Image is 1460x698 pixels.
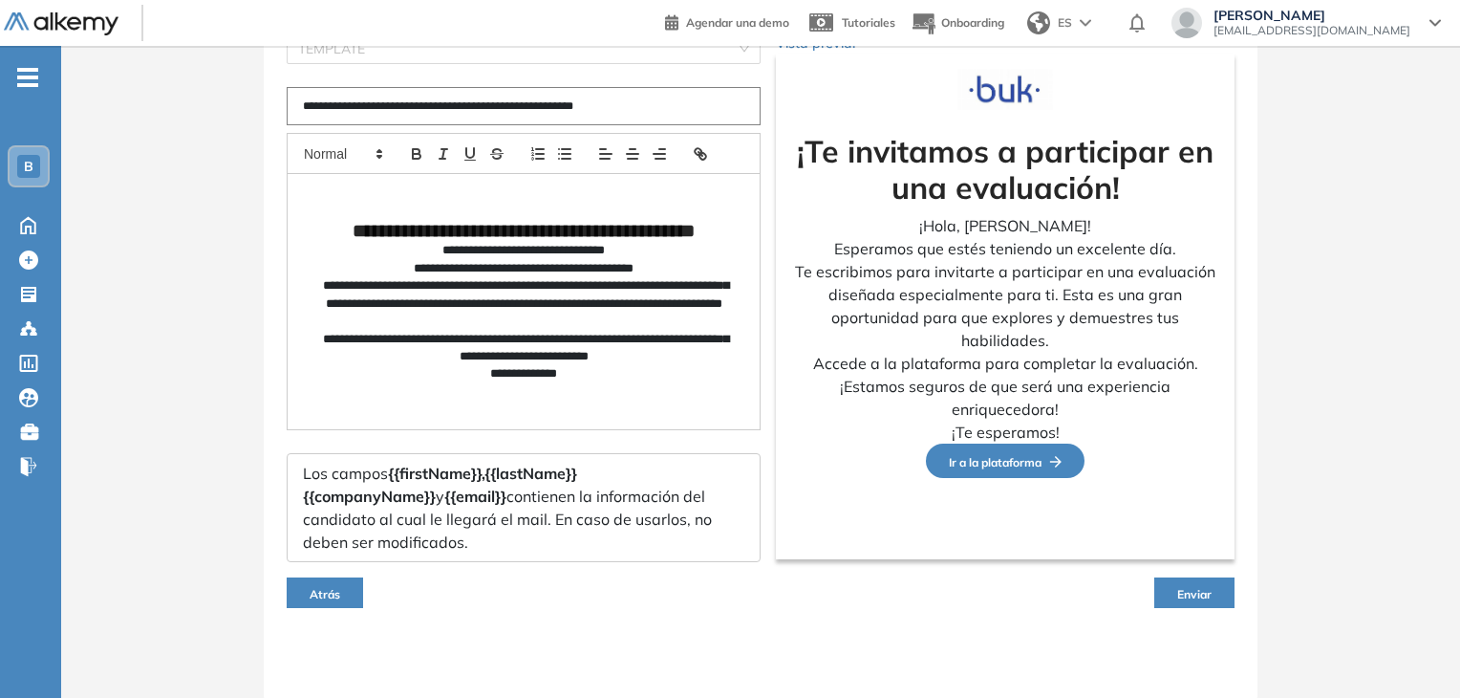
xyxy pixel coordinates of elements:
[1364,606,1460,698] iframe: Chat Widget
[1027,11,1050,34] img: world
[287,578,363,608] button: Atrás
[310,587,340,601] span: Atrás
[1041,456,1062,468] img: Flecha
[17,76,38,79] i: -
[388,464,484,483] span: {{firstName}},
[791,260,1219,352] p: Te escribimos para invitarte a participar en una evaluación diseñada especialmente para ti. Esta ...
[791,421,1219,444] p: ¡Te esperamos!
[1364,606,1460,698] div: Widget de chat
[791,214,1219,237] p: ¡Hola, [PERSON_NAME]!
[1080,19,1091,27] img: arrow
[1213,8,1410,23] span: [PERSON_NAME]
[1154,578,1235,608] button: Enviar
[911,3,1004,44] button: Onboarding
[686,15,789,30] span: Agendar una demo
[949,455,1062,469] span: Ir a la plataforma
[303,487,436,506] span: {{companyName}}
[287,453,761,562] div: Los campos y contienen la información del candidato al cual le llegará el mail. En caso de usarlo...
[926,444,1084,479] button: Ir a la plataformaFlecha
[484,464,577,483] span: {{lastName}}
[24,159,33,174] span: B
[4,12,118,36] img: Logo
[1177,587,1212,601] span: Enviar
[842,15,895,30] span: Tutoriales
[665,10,789,33] a: Agendar una demo
[941,15,1004,30] span: Onboarding
[791,237,1219,260] p: Esperamos que estés teniendo un excelente día.
[797,132,1213,207] strong: ¡Te invitamos a participar en una evaluación!
[791,352,1219,421] p: Accede a la plataforma para completar la evaluación. ¡Estamos seguros de que será una experiencia...
[1058,14,1072,32] span: ES
[1213,23,1410,38] span: [EMAIL_ADDRESS][DOMAIN_NAME]
[957,69,1053,110] img: Logo de la compañía
[444,487,506,506] span: {{email}}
